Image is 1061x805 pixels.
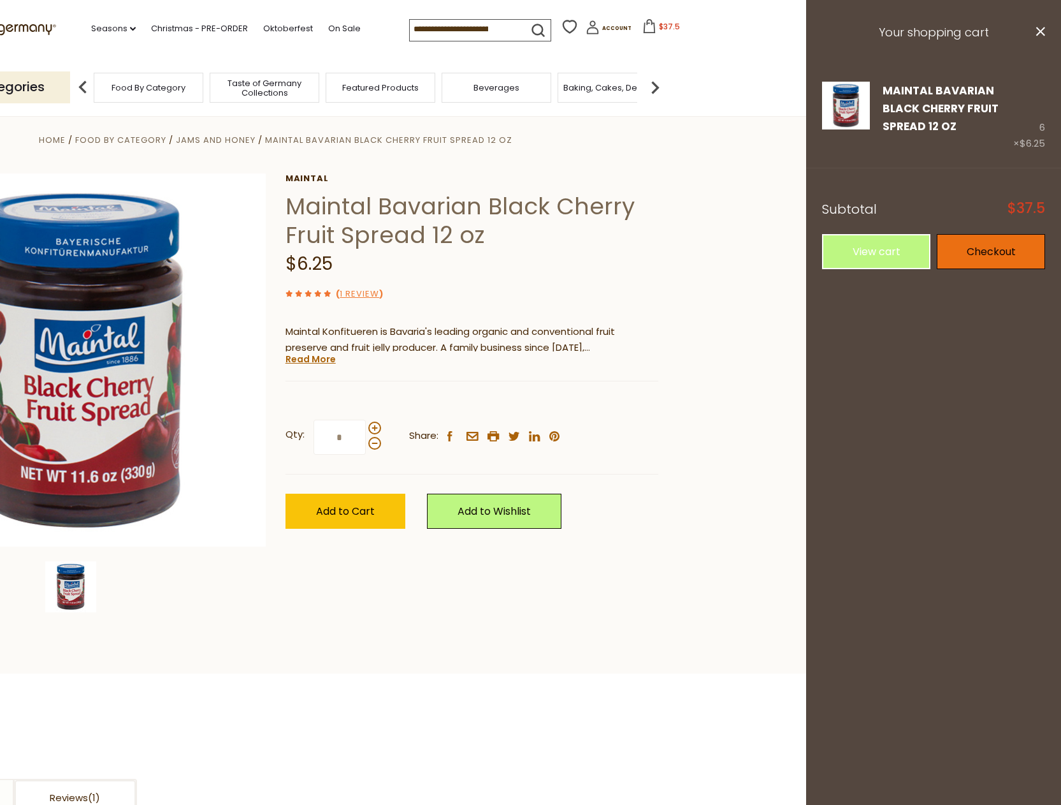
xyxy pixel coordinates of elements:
[602,25,632,32] span: Account
[285,174,658,184] a: Maintal
[340,288,379,301] a: 1 Review
[1007,202,1045,216] span: $37.5
[642,75,668,100] img: next arrow
[314,420,366,455] input: Qty:
[285,251,333,276] span: $6.25
[659,21,680,32] span: $37.5
[473,83,519,92] a: Beverages
[285,494,405,529] button: Add to Cart
[285,353,336,366] a: Read More
[70,75,96,100] img: previous arrow
[285,192,658,249] h1: Maintal Bavarian Black Cherry Fruit Spread 12 oz
[213,78,315,98] a: Taste of Germany Collections
[265,134,512,146] a: Maintal Bavarian Black Cherry Fruit Spread 12 oz
[342,83,419,92] a: Featured Products
[586,20,632,39] a: Account
[316,504,375,519] span: Add to Cart
[45,561,96,612] img: Maintal Bavarian Black Cherry Fruit Spread 12 oz
[39,134,66,146] a: Home
[151,22,248,36] a: Christmas - PRE-ORDER
[409,428,438,444] span: Share:
[822,200,877,218] span: Subtotal
[634,19,688,38] button: $37.5
[1020,137,1045,150] span: $6.25
[112,83,185,92] a: Food By Category
[285,427,305,443] strong: Qty:
[883,83,999,135] a: Maintal Bavarian Black Cherry Fruit Spread 12 oz
[336,288,383,300] span: ( )
[822,82,870,152] a: Maintal Bavarian Black Cherry Fruit Spread 12 oz
[563,83,662,92] a: Baking, Cakes, Desserts
[328,22,361,36] a: On Sale
[822,82,870,129] img: Maintal Bavarian Black Cherry Fruit Spread 12 oz
[822,234,930,269] a: View cart
[176,134,256,146] a: Jams and Honey
[427,494,561,529] a: Add to Wishlist
[937,234,1045,269] a: Checkout
[285,324,658,356] p: Maintal Konfitueren is Bavaria's leading organic and conventional fruit preserve and fruit jelly ...
[75,134,166,146] a: Food By Category
[1013,82,1045,152] div: 6 ×
[91,22,136,36] a: Seasons
[263,22,313,36] a: Oktoberfest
